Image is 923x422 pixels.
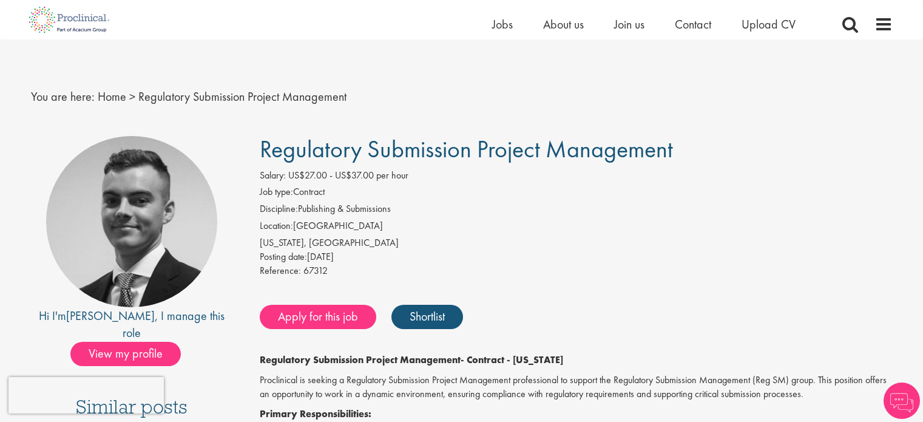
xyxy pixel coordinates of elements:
[260,134,673,165] span: Regulatory Submission Project Management
[260,250,307,263] span: Posting date:
[260,219,893,236] li: [GEOGRAPHIC_DATA]
[260,373,893,401] p: Proclinical is seeking a Regulatory Submission Project Management professional to support the Reg...
[260,202,893,219] li: Publishing & Submissions
[70,344,193,360] a: View my profile
[70,342,181,366] span: View my profile
[98,89,126,104] a: breadcrumb link
[391,305,463,329] a: Shortlist
[288,169,408,182] span: US$27.00 - US$37.00 per hour
[260,185,893,202] li: Contract
[46,136,217,307] img: imeage of recruiter Alex Bill
[260,202,298,216] label: Discipline:
[543,16,584,32] a: About us
[129,89,135,104] span: >
[303,264,328,277] span: 67312
[260,264,301,278] label: Reference:
[675,16,711,32] a: Contact
[260,305,376,329] a: Apply for this job
[260,169,286,183] label: Salary:
[138,89,347,104] span: Regulatory Submission Project Management
[614,16,644,32] a: Join us
[260,185,293,199] label: Job type:
[31,89,95,104] span: You are here:
[492,16,513,32] a: Jobs
[260,219,293,233] label: Location:
[260,250,893,264] div: [DATE]
[260,407,371,420] strong: Primary Responsibilities:
[66,308,155,324] a: [PERSON_NAME]
[742,16,796,32] a: Upload CV
[31,307,233,342] div: Hi I'm , I manage this role
[260,353,461,366] strong: Regulatory Submission Project Management
[461,353,563,366] strong: - Contract - [US_STATE]
[260,236,893,250] div: [US_STATE], [GEOGRAPHIC_DATA]
[884,383,920,419] img: Chatbot
[8,377,164,413] iframe: reCAPTCHA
